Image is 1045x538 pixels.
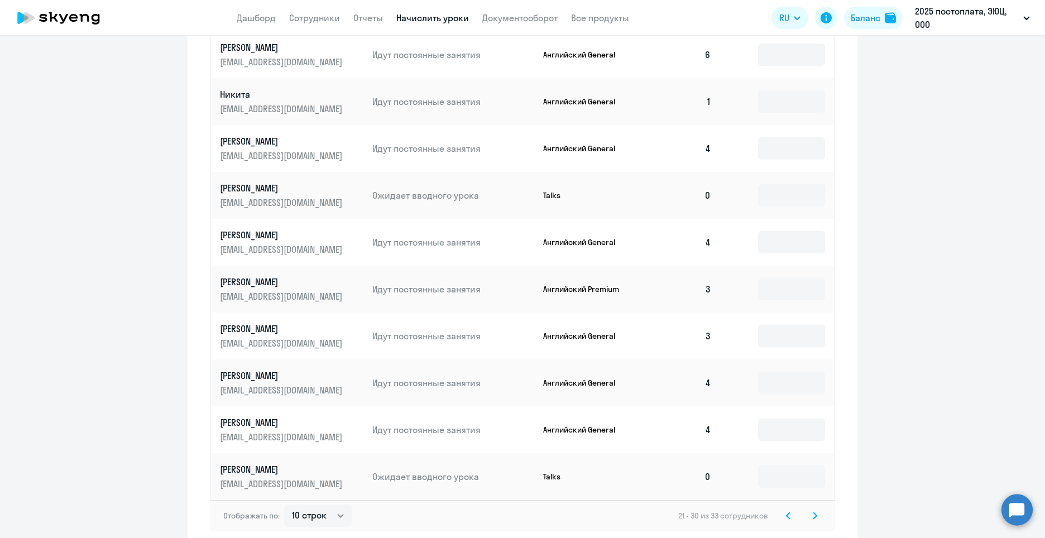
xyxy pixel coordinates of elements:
[642,172,720,219] td: 0
[372,236,534,248] p: Идут постоянные занятия
[642,453,720,500] td: 0
[396,12,469,23] a: Начислить уроки
[372,470,534,483] p: Ожидает вводного урока
[642,406,720,453] td: 4
[372,424,534,436] p: Идут постоянные занятия
[372,330,534,342] p: Идут постоянные занятия
[543,97,627,107] p: Английский General
[220,290,345,302] p: [EMAIL_ADDRESS][DOMAIN_NAME]
[372,283,534,295] p: Идут постоянные занятия
[220,135,363,162] a: [PERSON_NAME][EMAIL_ADDRESS][DOMAIN_NAME]
[482,12,558,23] a: Документооборот
[543,284,627,294] p: Английский Premium
[220,56,345,68] p: [EMAIL_ADDRESS][DOMAIN_NAME]
[372,189,534,201] p: Ожидает вводного урока
[771,7,808,29] button: RU
[220,276,345,288] p: [PERSON_NAME]
[543,190,627,200] p: Talks
[220,88,345,100] p: Никита
[220,196,345,209] p: [EMAIL_ADDRESS][DOMAIN_NAME]
[220,369,345,382] p: [PERSON_NAME]
[220,88,363,115] a: Никита[EMAIL_ADDRESS][DOMAIN_NAME]
[220,229,363,256] a: [PERSON_NAME][EMAIL_ADDRESS][DOMAIN_NAME]
[237,12,276,23] a: Дашборд
[220,135,345,147] p: [PERSON_NAME]
[220,369,363,396] a: [PERSON_NAME][EMAIL_ADDRESS][DOMAIN_NAME]
[642,78,720,125] td: 1
[543,143,627,153] p: Английский General
[543,472,627,482] p: Talks
[642,359,720,406] td: 4
[220,150,345,162] p: [EMAIL_ADDRESS][DOMAIN_NAME]
[220,416,345,429] p: [PERSON_NAME]
[543,331,627,341] p: Английский General
[642,219,720,266] td: 4
[220,463,345,475] p: [PERSON_NAME]
[220,463,363,490] a: [PERSON_NAME][EMAIL_ADDRESS][DOMAIN_NAME]
[220,182,345,194] p: [PERSON_NAME]
[678,511,768,521] span: 21 - 30 из 33 сотрудников
[372,49,534,61] p: Идут постоянные занятия
[220,416,363,443] a: [PERSON_NAME][EMAIL_ADDRESS][DOMAIN_NAME]
[220,243,345,256] p: [EMAIL_ADDRESS][DOMAIN_NAME]
[543,425,627,435] p: Английский General
[220,323,363,349] a: [PERSON_NAME][EMAIL_ADDRESS][DOMAIN_NAME]
[543,378,627,388] p: Английский General
[220,431,345,443] p: [EMAIL_ADDRESS][DOMAIN_NAME]
[220,103,345,115] p: [EMAIL_ADDRESS][DOMAIN_NAME]
[223,511,280,521] span: Отображать по:
[220,41,363,68] a: [PERSON_NAME][EMAIL_ADDRESS][DOMAIN_NAME]
[543,237,627,247] p: Английский General
[220,182,363,209] a: [PERSON_NAME][EMAIL_ADDRESS][DOMAIN_NAME]
[372,95,534,108] p: Идут постоянные занятия
[642,266,720,313] td: 3
[220,384,345,396] p: [EMAIL_ADDRESS][DOMAIN_NAME]
[220,276,363,302] a: [PERSON_NAME][EMAIL_ADDRESS][DOMAIN_NAME]
[642,313,720,359] td: 3
[885,12,896,23] img: balance
[220,478,345,490] p: [EMAIL_ADDRESS][DOMAIN_NAME]
[571,12,629,23] a: Все продукты
[779,11,789,25] span: RU
[353,12,383,23] a: Отчеты
[909,4,1036,31] button: 2025 постоплата, ЭЮЦ, ООО
[642,125,720,172] td: 4
[220,323,345,335] p: [PERSON_NAME]
[220,41,345,54] p: [PERSON_NAME]
[372,142,534,155] p: Идут постоянные занятия
[220,337,345,349] p: [EMAIL_ADDRESS][DOMAIN_NAME]
[844,7,903,29] button: Балансbalance
[642,31,720,78] td: 6
[915,4,1019,31] p: 2025 постоплата, ЭЮЦ, ООО
[372,377,534,389] p: Идут постоянные занятия
[220,229,345,241] p: [PERSON_NAME]
[543,50,627,60] p: Английский General
[289,12,340,23] a: Сотрудники
[851,11,880,25] div: Баланс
